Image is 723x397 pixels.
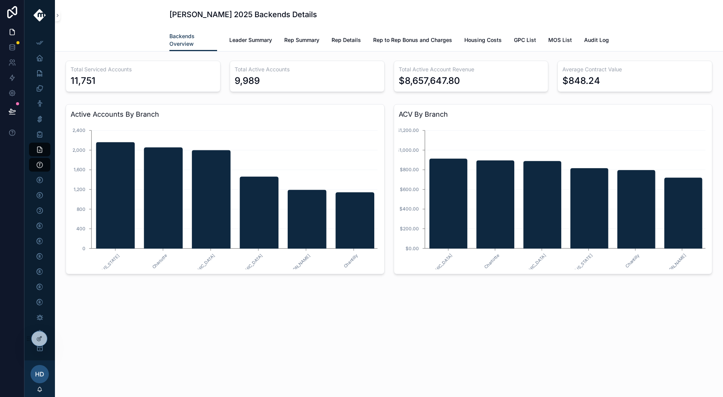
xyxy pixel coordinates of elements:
tspan: $1,200.00 [396,127,419,133]
a: Rep Summary [284,33,319,48]
tspan: 2,000 [72,147,85,153]
h3: ACV By Branch [399,109,708,120]
div: 11,751 [71,75,95,87]
div: chart [71,123,380,269]
text: Chantilly [624,253,640,269]
h3: Active Accounts By Branch [71,109,380,120]
div: 9,989 [235,75,260,87]
text: [PERSON_NAME] [283,253,311,281]
span: HD [35,370,44,379]
tspan: 0 [82,246,85,251]
div: $848.24 [562,75,600,87]
tspan: 400 [76,226,85,231]
h3: Total Serviced Accounts [71,66,216,73]
tspan: $400.00 [399,206,419,212]
text: Charlotte [483,253,500,270]
h3: Total Active Account Revenue [399,66,544,73]
h1: [PERSON_NAME] 2025 Backends Details [169,9,317,20]
span: Audit Log [584,36,609,44]
tspan: $800.00 [399,167,419,172]
h3: Average Contract Value [562,66,707,73]
span: GPC List [514,36,536,44]
span: Housing Costs [464,36,502,44]
text: [US_STATE] [573,253,594,273]
text: [PERSON_NAME] [659,253,688,281]
tspan: $1,000.00 [396,147,419,153]
div: chart [399,123,708,269]
tspan: 1,200 [74,186,85,192]
text: [US_STATE] [100,253,121,273]
tspan: 800 [77,206,85,212]
tspan: $600.00 [399,186,419,192]
span: Rep to Rep Bonus and Charges [373,36,452,44]
a: Rep Details [332,33,361,48]
tspan: $0.00 [405,246,419,251]
span: Rep Summary [284,36,319,44]
div: scrollable content [24,31,55,360]
div: $8,657,647.80 [399,75,460,87]
span: Rep Details [332,36,361,44]
img: App logo [34,9,46,21]
tspan: 2,400 [72,127,85,133]
span: Backends Overview [169,32,217,48]
text: Charlotte [151,253,168,270]
text: Chantilly [343,253,359,269]
a: GPC List [514,33,536,48]
h3: Total Active Accounts [235,66,380,73]
tspan: $200.00 [399,226,419,231]
a: Housing Costs [464,33,502,48]
a: Backends Overview [169,29,217,51]
span: MOS List [548,36,572,44]
a: Rep to Rep Bonus and Charges [373,33,452,48]
a: MOS List [548,33,572,48]
span: Leader Summary [229,36,272,44]
a: Audit Log [584,33,609,48]
tspan: 1,600 [74,167,85,172]
a: Leader Summary [229,33,272,48]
